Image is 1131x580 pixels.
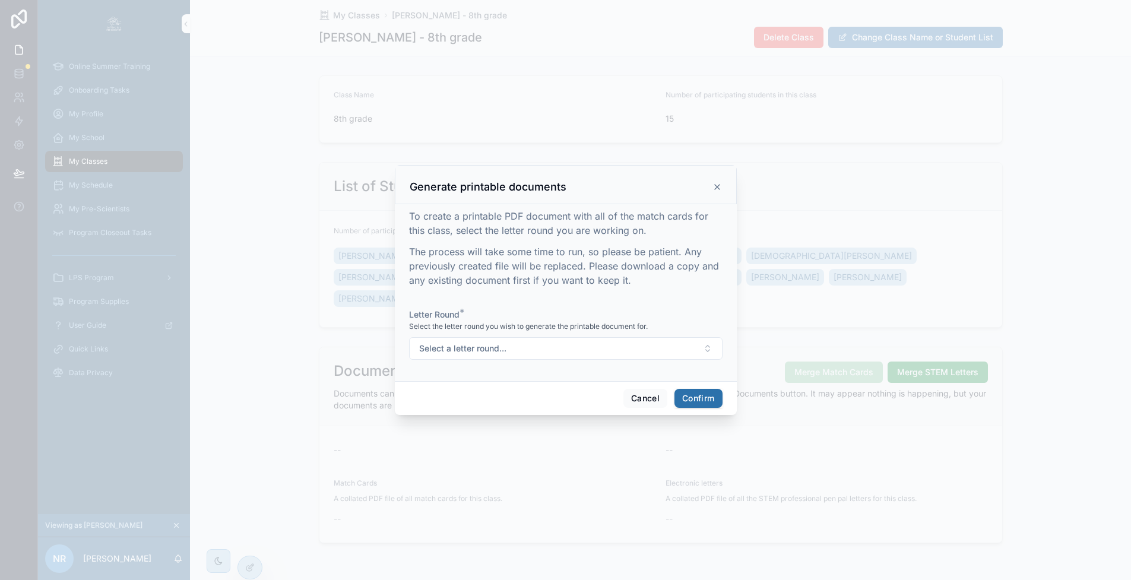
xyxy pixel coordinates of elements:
[409,309,460,319] span: Letter Round
[409,322,648,331] span: Select the letter round you wish to generate the printable document for.
[409,245,723,287] p: The process will take some time to run, so please be patient. Any previously created file will be...
[409,337,723,360] button: Select Button
[419,343,506,354] span: Select a letter round...
[409,209,723,237] p: To create a printable PDF document with all of the match cards for this class, select the letter ...
[674,389,722,408] button: Confirm
[410,180,566,194] h3: Generate printable documents
[623,389,667,408] button: Cancel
